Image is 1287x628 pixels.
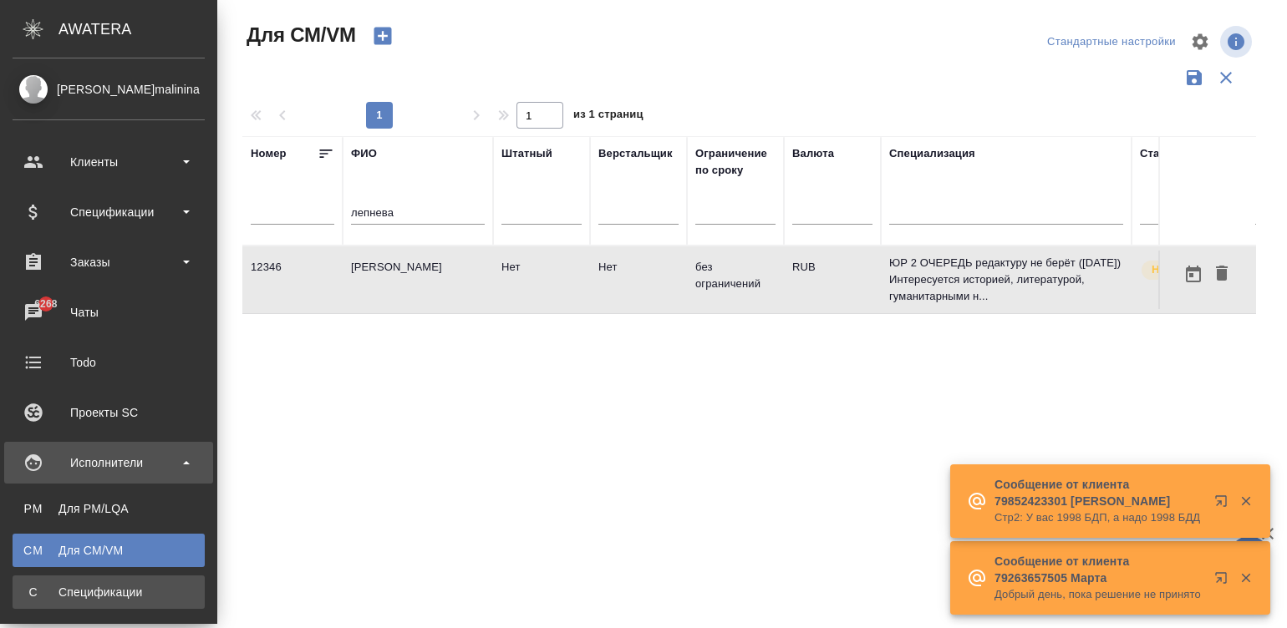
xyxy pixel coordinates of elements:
td: 12346 [242,251,343,309]
div: Исполнители [13,450,205,475]
span: Для СМ/VM [242,22,356,48]
span: Посмотреть информацию [1220,26,1255,58]
td: RUB [784,251,881,309]
div: Специализация [889,145,975,162]
button: Открыть в новой вкладке [1204,561,1244,601]
div: AWATERA [58,13,217,46]
div: ФИО [351,145,377,162]
button: Удалить [1208,259,1236,290]
p: Неактивен [1152,261,1209,278]
td: Нет [493,251,590,309]
button: Создать [363,22,403,50]
button: Закрыть [1228,494,1263,509]
button: Сохранить фильтры [1178,62,1210,94]
div: Проекты SC [13,400,205,425]
div: Ограничение по сроку [695,145,776,179]
td: [PERSON_NAME] [343,251,493,309]
p: ЮР 2 ОЧЕРЕДЬ редактуру не берёт ([DATE]) Интересуется историей, литературой, гуманитарными н... [889,255,1123,305]
div: split button [1043,29,1180,55]
p: Сообщение от клиента 79263657505 Марта [994,553,1203,586]
p: Добрый день, пока решение не принято [994,586,1203,603]
div: Клиенты [13,149,205,175]
div: [PERSON_NAME]malinina [13,80,205,99]
a: Проекты SC [4,392,213,433]
button: Открыть в новой вкладке [1204,484,1244,524]
button: Сбросить фильтры [1210,62,1242,94]
a: Todo [4,342,213,383]
div: Заказы [13,250,205,275]
div: Чаты [13,300,205,325]
div: Наши пути разошлись: исполнитель с нами не работает [1140,259,1265,281]
div: Спецификации [21,584,196,600]
span: из 1 страниц [573,104,643,129]
div: Для CM/VM [21,542,196,559]
div: Для PM/LQA [21,500,196,517]
a: PMДля PM/LQA [13,492,205,525]
a: 6268Чаты [4,291,213,333]
div: Статус исполнителя [1140,145,1252,162]
div: Верстальщик [598,145,673,162]
a: CMДля CM/VM [13,534,205,567]
div: Todo [13,350,205,375]
td: Нет [590,251,687,309]
span: Настроить таблицу [1180,22,1220,62]
p: Сообщение от клиента 79852423301 [PERSON_NAME] [994,476,1203,509]
p: Стр2: У вас 1998 БДП, а надо 1998 БДД [994,509,1203,526]
button: Закрыть [1228,570,1263,585]
button: Открыть календарь загрузки [1179,259,1208,290]
td: без ограничений [687,251,784,309]
span: 6268 [24,296,67,312]
div: Штатный [501,145,552,162]
div: Спецификации [13,200,205,225]
div: Валюта [792,145,834,162]
div: Номер [251,145,287,162]
a: ССпецификации [13,575,205,609]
